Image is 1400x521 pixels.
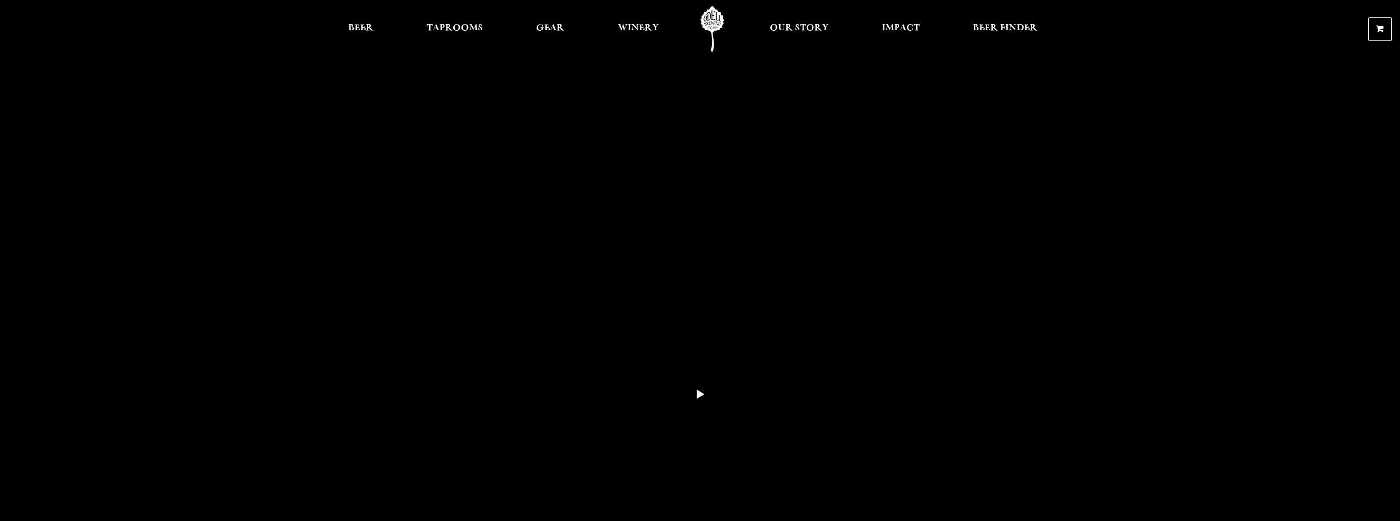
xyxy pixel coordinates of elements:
[611,6,665,52] a: Winery
[618,24,659,32] span: Winery
[348,24,373,32] span: Beer
[882,24,920,32] span: Impact
[875,6,926,52] a: Impact
[342,6,380,52] a: Beer
[529,6,571,52] a: Gear
[973,24,1037,32] span: Beer Finder
[763,6,835,52] a: Our Story
[427,24,483,32] span: Taprooms
[536,24,564,32] span: Gear
[693,6,731,52] a: Odell Home
[420,6,490,52] a: Taprooms
[966,6,1044,52] a: Beer Finder
[770,24,829,32] span: Our Story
